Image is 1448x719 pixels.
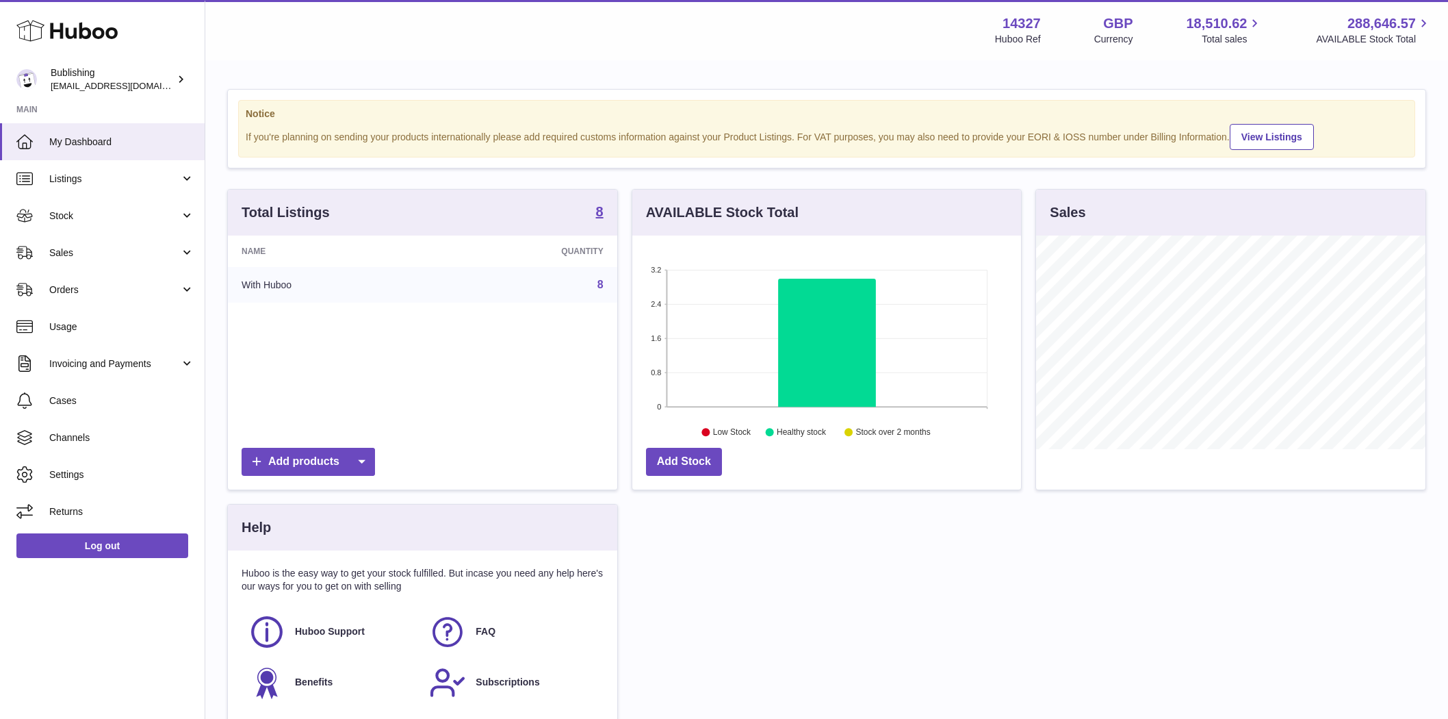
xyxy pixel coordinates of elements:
[49,173,180,186] span: Listings
[248,614,415,651] a: Huboo Support
[228,236,433,267] th: Name
[646,448,722,476] a: Add Stock
[242,518,271,537] h3: Help
[242,567,604,593] p: Huboo is the easy way to get your stock fulfilled. But incase you need any help here's our ways f...
[1094,33,1133,46] div: Currency
[1103,14,1133,33] strong: GBP
[1003,14,1041,33] strong: 14327
[476,625,495,638] span: FAQ
[855,428,930,438] text: Stock over 2 months
[651,300,661,308] text: 2.4
[777,428,827,438] text: Healthy stock
[1316,33,1432,46] span: AVAILABLE Stock Total
[1050,203,1085,222] h3: Sales
[246,108,1408,121] strong: Notice
[651,266,661,274] text: 3.2
[429,664,596,701] a: Subscriptions
[228,267,433,303] td: With Huboo
[242,203,330,222] h3: Total Listings
[49,357,180,370] span: Invoicing and Payments
[651,334,661,342] text: 1.6
[242,448,375,476] a: Add products
[49,394,194,407] span: Cases
[49,247,180,260] span: Sales
[1230,124,1314,150] a: View Listings
[476,676,539,689] span: Subscriptions
[995,33,1041,46] div: Huboo Ref
[49,431,194,444] span: Channels
[646,203,799,222] h3: AVAILABLE Stock Total
[1316,14,1432,46] a: 288,646.57 AVAILABLE Stock Total
[596,205,604,221] a: 8
[16,69,37,90] img: internalAdmin-14327@internal.huboo.com
[246,122,1408,150] div: If you're planning on sending your products internationally please add required customs informati...
[51,80,201,91] span: [EMAIL_ADDRESS][DOMAIN_NAME]
[49,320,194,333] span: Usage
[51,66,174,92] div: Bublishing
[651,368,661,377] text: 0.8
[49,136,194,149] span: My Dashboard
[1186,14,1263,46] a: 18,510.62 Total sales
[596,205,604,218] strong: 8
[429,614,596,651] a: FAQ
[248,664,415,701] a: Benefits
[49,283,180,297] span: Orders
[433,236,617,267] th: Quantity
[597,279,604,290] a: 8
[49,505,194,518] span: Returns
[1186,14,1247,33] span: 18,510.62
[49,468,194,481] span: Settings
[657,403,661,411] text: 0
[16,533,188,558] a: Log out
[1347,14,1416,33] span: 288,646.57
[1202,33,1263,46] span: Total sales
[49,210,180,223] span: Stock
[713,428,751,438] text: Low Stock
[295,676,333,689] span: Benefits
[295,625,365,638] span: Huboo Support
